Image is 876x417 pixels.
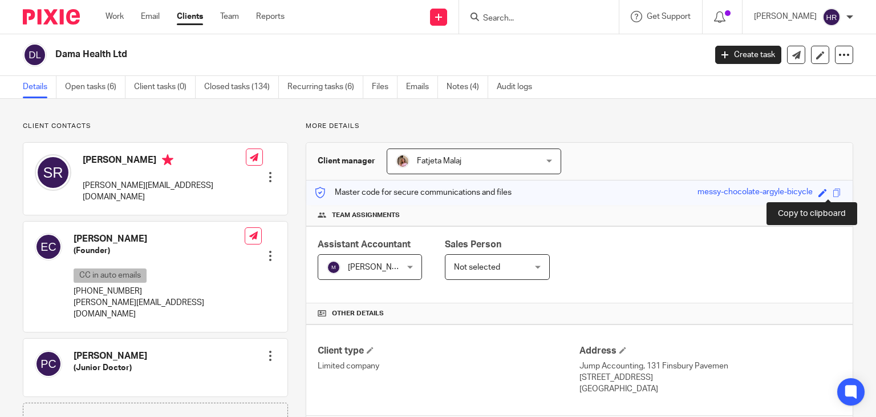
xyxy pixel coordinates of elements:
span: Team assignments [332,211,400,220]
i: Primary [162,154,173,166]
h4: [PERSON_NAME] [74,350,147,362]
p: Client contacts [23,122,288,131]
p: CC in auto emails [74,268,147,283]
p: Jump Accounting, 131 Finsbury Pavemen [579,360,841,372]
a: Audit logs [497,76,541,98]
span: Sales Person [445,240,501,249]
a: Create task [715,46,781,64]
p: [GEOGRAPHIC_DATA] [579,383,841,395]
a: Team [220,11,239,22]
h4: Client type [318,345,579,357]
a: Recurring tasks (6) [287,76,363,98]
span: Fatjeta Malaj [417,157,461,165]
a: Files [372,76,398,98]
span: Assistant Accountant [318,240,411,249]
a: Clients [177,11,203,22]
h2: Dama Health Ltd [55,49,570,61]
a: Notes (4) [447,76,488,98]
a: Open tasks (6) [65,76,125,98]
a: Work [106,11,124,22]
p: [STREET_ADDRESS] [579,372,841,383]
p: Master code for secure communications and files [315,187,512,198]
img: svg%3E [23,43,47,67]
a: Emails [406,76,438,98]
img: Pixie [23,9,80,25]
p: More details [306,122,853,131]
a: Details [23,76,56,98]
img: svg%3E [327,260,340,274]
span: Not selected [454,263,500,271]
a: Client tasks (0) [134,76,196,98]
span: [PERSON_NAME] [348,263,411,271]
h5: (Junior Doctor) [74,362,147,374]
img: MicrosoftTeams-image%20(5).png [396,154,409,168]
h4: Address [579,345,841,357]
h4: [PERSON_NAME] [83,154,246,169]
a: Closed tasks (134) [204,76,279,98]
p: [PERSON_NAME][EMAIL_ADDRESS][DOMAIN_NAME] [74,297,245,320]
h5: (Founder) [74,245,245,256]
h3: Client manager [318,155,375,167]
span: Get Support [647,13,691,21]
div: messy-chocolate-argyle-bicycle [697,186,813,199]
img: svg%3E [35,154,71,191]
img: svg%3E [822,8,841,26]
p: [PERSON_NAME] [754,11,817,22]
p: [PHONE_NUMBER] [74,286,245,297]
img: svg%3E [35,350,62,378]
img: svg%3E [35,233,62,260]
a: Email [141,11,160,22]
h4: [PERSON_NAME] [74,233,245,245]
a: Reports [256,11,285,22]
p: [PERSON_NAME][EMAIL_ADDRESS][DOMAIN_NAME] [83,180,246,203]
input: Search [482,14,585,24]
p: Limited company [318,360,579,372]
span: Other details [332,309,384,318]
